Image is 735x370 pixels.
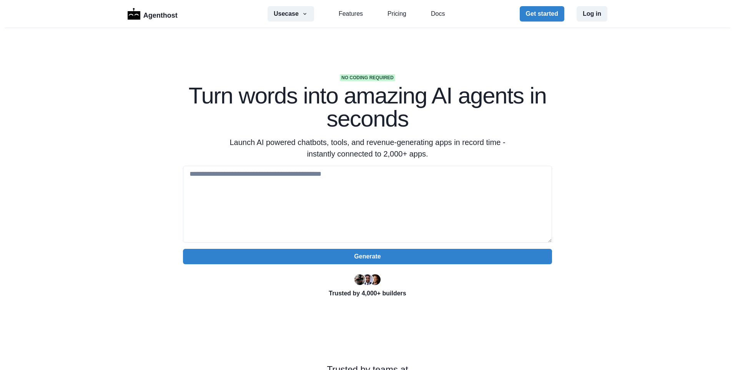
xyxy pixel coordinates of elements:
img: Segun Adebayo [362,274,373,285]
p: Trusted by 4,000+ builders [183,289,552,298]
span: No coding required [340,74,395,81]
button: Get started [520,6,564,22]
img: Ryan Florence [354,274,365,285]
button: Usecase [268,6,314,22]
button: Log in [577,6,607,22]
p: Agenthost [143,7,178,21]
img: Logo [128,8,140,20]
p: Launch AI powered chatbots, tools, and revenue-generating apps in record time - instantly connect... [220,137,515,160]
a: Features [339,9,363,18]
a: Docs [431,9,445,18]
img: Kent Dodds [370,274,381,285]
h1: Turn words into amazing AI agents in seconds [183,84,552,130]
a: LogoAgenthost [128,7,178,21]
button: Generate [183,249,552,264]
a: Pricing [387,9,406,18]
